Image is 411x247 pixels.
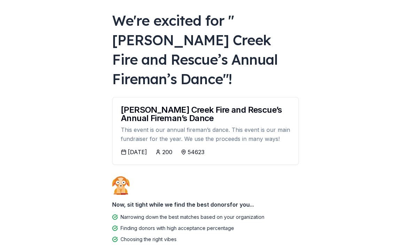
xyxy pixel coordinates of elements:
div: Now, sit tight while we find the best donors for you... [112,198,299,212]
div: We're excited for " [PERSON_NAME] Creek Fire and Rescue’s Annual Fireman’s Dance "! [112,11,299,89]
div: Choosing the right vibes [121,236,177,244]
div: [PERSON_NAME] Creek Fire and Rescue’s Annual Fireman’s Dance [121,106,290,123]
img: Dog waiting patiently [112,176,130,195]
div: [DATE] [128,148,147,157]
div: Finding donors with high acceptance percentage [121,224,234,233]
div: 54623 [188,148,204,157]
div: 200 [162,148,172,157]
div: This event is our annual fireman’s dance. This event is our main fundraiser for the year. We use ... [121,126,290,144]
div: Narrowing down the best matches based on your organization [121,213,264,222]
